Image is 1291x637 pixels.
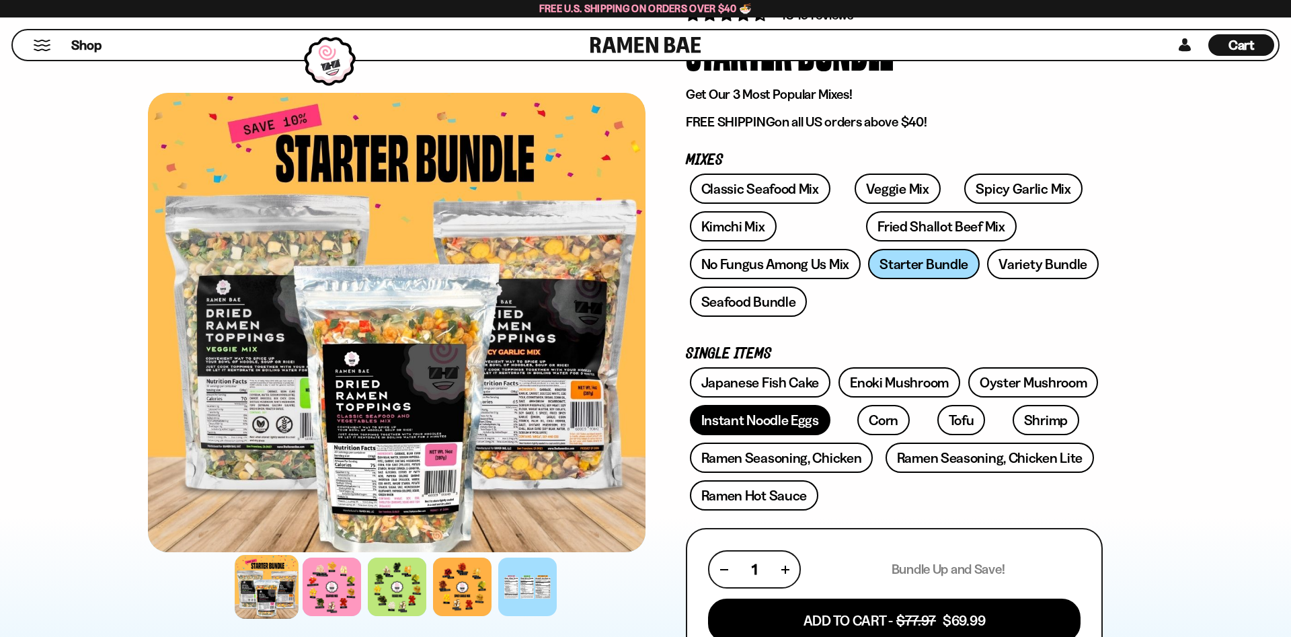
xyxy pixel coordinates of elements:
a: Veggie Mix [855,174,941,204]
a: Ramen Seasoning, Chicken Lite [886,443,1094,473]
div: Cart [1208,30,1274,60]
div: Starter [686,24,792,75]
a: Variety Bundle [987,249,1099,279]
a: Corn [857,405,910,435]
a: Shrimp [1013,405,1079,435]
p: Mixes [686,154,1103,167]
a: Instant Noodle Eggs [690,405,830,435]
a: Fried Shallot Beef Mix [866,211,1016,241]
p: Single Items [686,348,1103,361]
a: Spicy Garlic Mix [964,174,1082,204]
a: Tofu [937,405,986,435]
a: Enoki Mushroom [838,367,960,398]
a: Oyster Mushroom [968,367,1099,398]
p: on all US orders above $40! [686,114,1103,130]
span: Free U.S. Shipping on Orders over $40 🍜 [539,2,752,15]
a: Japanese Fish Cake [690,367,831,398]
p: Bundle Up and Save! [892,561,1005,578]
button: Mobile Menu Trigger [33,40,51,51]
a: Classic Seafood Mix [690,174,830,204]
div: Bundle [797,24,894,75]
span: Cart [1228,37,1255,53]
span: Shop [71,36,102,54]
a: Ramen Hot Sauce [690,480,819,511]
strong: FREE SHIPPING [686,114,775,130]
a: Shop [71,34,102,56]
p: Get Our 3 Most Popular Mixes! [686,86,1103,103]
a: Ramen Seasoning, Chicken [690,443,873,473]
a: No Fungus Among Us Mix [690,249,861,279]
a: Kimchi Mix [690,211,777,241]
a: Seafood Bundle [690,287,808,317]
span: 1 [752,561,757,578]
